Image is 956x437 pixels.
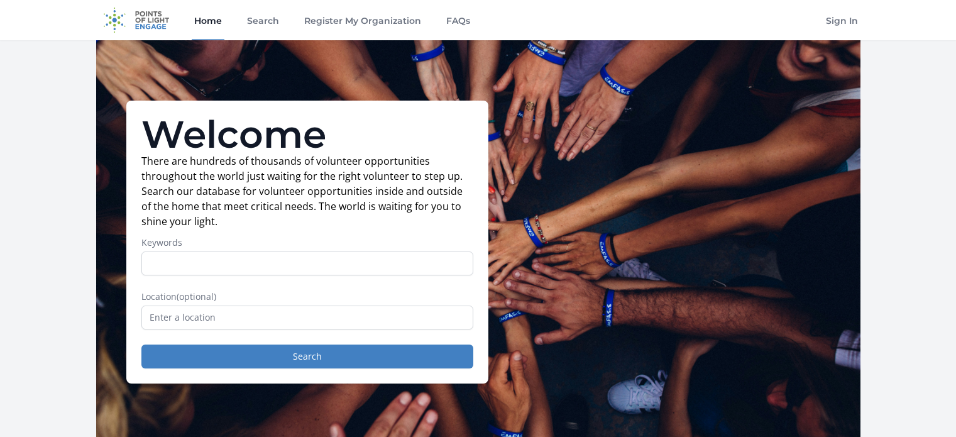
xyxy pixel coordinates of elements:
[141,306,473,329] input: Enter a location
[141,116,473,153] h1: Welcome
[141,236,473,249] label: Keywords
[141,290,473,303] label: Location
[141,345,473,368] button: Search
[141,153,473,229] p: There are hundreds of thousands of volunteer opportunities throughout the world just waiting for ...
[177,290,216,302] span: (optional)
